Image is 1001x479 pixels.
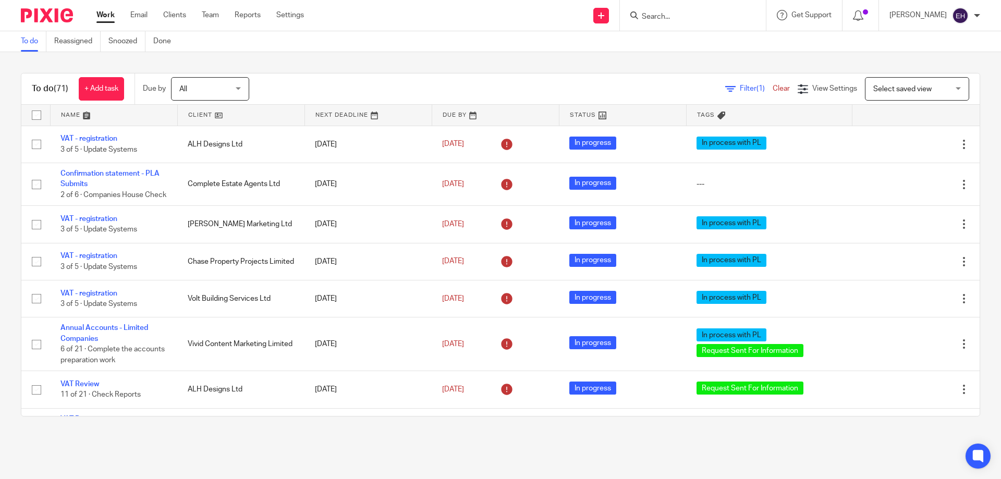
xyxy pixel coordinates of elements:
[569,382,616,395] span: In progress
[442,220,464,228] span: [DATE]
[304,371,432,408] td: [DATE]
[60,290,117,297] a: VAT - registration
[873,85,932,93] span: Select saved view
[304,163,432,205] td: [DATE]
[442,386,464,393] span: [DATE]
[60,146,137,153] span: 3 of 5 · Update Systems
[96,10,115,20] a: Work
[60,346,165,364] span: 6 of 21 · Complete the accounts preparation work
[202,10,219,20] a: Team
[697,382,803,395] span: Request Sent For Information
[60,252,117,260] a: VAT - registration
[177,163,304,205] td: Complete Estate Agents Ltd
[177,206,304,243] td: [PERSON_NAME] Marketing Ltd
[304,243,432,280] td: [DATE]
[177,126,304,163] td: ALH Designs Ltd
[177,371,304,408] td: ALH Designs Ltd
[442,295,464,302] span: [DATE]
[756,85,765,92] span: (1)
[791,11,832,19] span: Get Support
[60,170,160,188] a: Confirmation statement - PLA Submits
[177,408,304,462] td: Ardour Consulting Limited
[569,336,616,349] span: In progress
[569,291,616,304] span: In progress
[304,280,432,317] td: [DATE]
[108,31,145,52] a: Snoozed
[442,180,464,188] span: [DATE]
[697,216,766,229] span: In process with PL
[60,300,137,308] span: 3 of 5 · Update Systems
[569,254,616,267] span: In progress
[54,31,101,52] a: Reassigned
[740,85,773,92] span: Filter
[60,191,166,199] span: 2 of 6 · Companies House Check
[697,137,766,150] span: In process with PL
[697,254,766,267] span: In process with PL
[21,31,46,52] a: To do
[276,10,304,20] a: Settings
[32,83,68,94] h1: To do
[641,13,735,22] input: Search
[442,141,464,148] span: [DATE]
[60,135,117,142] a: VAT - registration
[442,258,464,265] span: [DATE]
[889,10,947,20] p: [PERSON_NAME]
[304,317,432,371] td: [DATE]
[179,85,187,93] span: All
[60,391,141,399] span: 11 of 21 · Check Reports
[697,112,715,118] span: Tags
[130,10,148,20] a: Email
[569,137,616,150] span: In progress
[143,83,166,94] p: Due by
[697,179,841,189] div: ---
[60,226,137,233] span: 3 of 5 · Update Systems
[60,215,117,223] a: VAT - registration
[697,344,803,357] span: Request Sent For Information
[569,216,616,229] span: In progress
[304,206,432,243] td: [DATE]
[153,31,179,52] a: Done
[304,408,432,462] td: [DATE]
[569,177,616,190] span: In progress
[60,415,99,423] a: VAT Review
[79,77,124,101] a: + Add task
[442,340,464,348] span: [DATE]
[177,317,304,371] td: Vivid Content Marketing Limited
[697,328,766,341] span: In process with PL
[60,380,99,388] a: VAT Review
[697,291,766,304] span: In process with PL
[773,85,790,92] a: Clear
[812,85,857,92] span: View Settings
[60,263,137,271] span: 3 of 5 · Update Systems
[177,280,304,317] td: Volt Building Services Ltd
[177,243,304,280] td: Chase Property Projects Limited
[163,10,186,20] a: Clients
[235,10,261,20] a: Reports
[60,324,148,342] a: Annual Accounts - Limited Companies
[304,126,432,163] td: [DATE]
[21,8,73,22] img: Pixie
[952,7,969,24] img: svg%3E
[54,84,68,93] span: (71)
